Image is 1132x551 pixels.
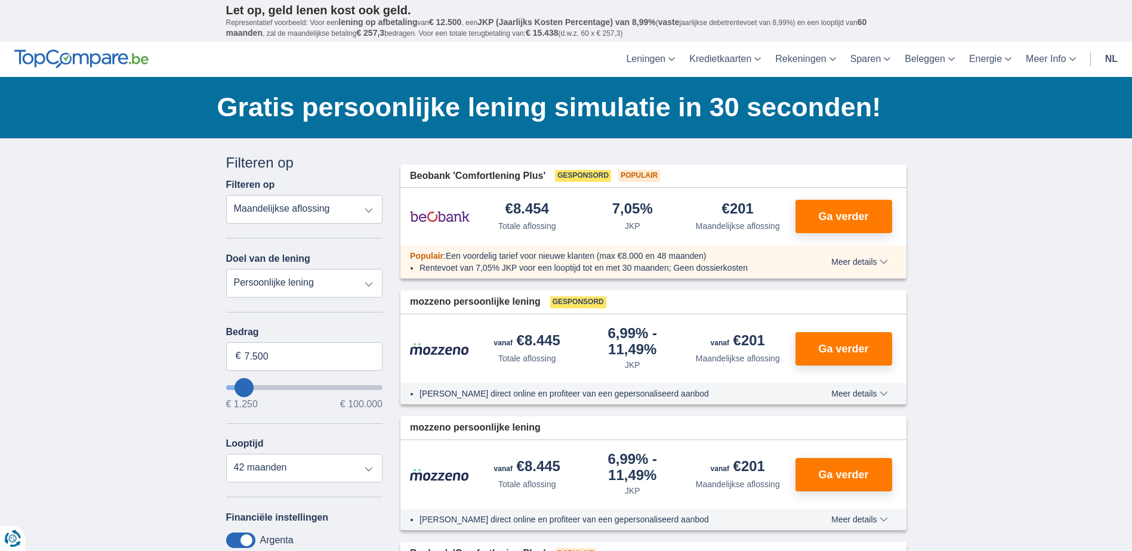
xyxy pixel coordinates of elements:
[831,515,887,524] span: Meer details
[410,295,541,309] span: mozzeno persoonlijke lening
[711,333,765,350] div: €201
[550,296,606,308] span: Gesponsord
[340,400,383,409] span: € 100.000
[410,169,545,183] span: Beobank 'Comfortlening Plus'
[625,359,640,371] div: JKP
[477,17,656,27] span: JKP (Jaarlijks Kosten Percentage) van 8,99%
[822,515,896,524] button: Meer details
[226,253,310,264] label: Doel van de lening
[822,257,896,267] button: Meer details
[429,17,462,27] span: € 12.500
[658,17,680,27] span: vaste
[625,220,640,232] div: JKP
[338,17,417,27] span: lening op afbetaling
[612,202,653,218] div: 7,05%
[768,42,843,77] a: Rekeningen
[446,251,707,261] span: Een voordelig tarief voor nieuwe klanten (max €8.000 en 48 maanden)
[226,17,867,38] span: 60 maanden
[226,512,329,523] label: Financiële instellingen
[1098,42,1125,77] a: nl
[1019,42,1083,77] a: Meer Info
[818,343,868,354] span: Ga verder
[420,262,788,274] li: Rentevoet van 7,05% JKP voor een looptijd tot en met 30 maanden; Geen dossierkosten
[410,251,443,261] span: Populair
[555,170,611,182] span: Gesponsord
[696,478,780,490] div: Maandelijkse aflossing
[410,202,470,231] img: product.pl.alt Beobank
[897,42,962,77] a: Beleggen
[410,468,470,481] img: product.pl.alt Mozzeno
[585,326,681,357] div: 6,99%
[682,42,768,77] a: Kredietkaarten
[696,220,780,232] div: Maandelijkse aflossing
[226,385,383,390] input: wantToBorrow
[619,42,682,77] a: Leningen
[711,459,765,476] div: €201
[822,389,896,398] button: Meer details
[236,349,241,363] span: €
[618,170,660,182] span: Populair
[498,220,556,232] div: Totale aflossing
[843,42,898,77] a: Sparen
[818,211,868,222] span: Ga verder
[526,28,559,38] span: € 15.438
[795,200,892,233] button: Ga verder
[498,352,556,364] div: Totale aflossing
[217,89,906,126] h1: Gratis persoonlijke lening simulatie in 30 seconden!
[494,333,560,350] div: €8.445
[226,179,275,190] label: Filteren op
[795,332,892,366] button: Ga verder
[625,485,640,497] div: JKP
[14,49,149,69] img: TopCompare
[356,28,384,38] span: € 257,3
[410,342,470,355] img: product.pl.alt Mozzeno
[226,3,906,17] p: Let op, geld lenen kost ook geld.
[722,202,754,218] div: €201
[226,327,383,338] label: Bedrag
[410,421,541,435] span: mozzeno persoonlijke lening
[400,250,797,262] div: :
[226,153,383,173] div: Filteren op
[818,469,868,480] span: Ga verder
[831,389,887,398] span: Meer details
[962,42,1019,77] a: Energie
[226,438,264,449] label: Looptijd
[831,258,887,266] span: Meer details
[585,452,681,482] div: 6,99%
[420,513,788,525] li: [PERSON_NAME] direct online en profiteer van een gepersonaliseerd aanbod
[498,478,556,490] div: Totale aflossing
[260,535,294,546] label: Argenta
[226,400,258,409] span: € 1.250
[505,202,549,218] div: €8.454
[696,352,780,364] div: Maandelijkse aflossing
[420,388,788,400] li: [PERSON_NAME] direct online en profiteer van een gepersonaliseerd aanbod
[795,458,892,491] button: Ga verder
[494,459,560,476] div: €8.445
[226,17,906,39] p: Representatief voorbeeld: Voor een van , een ( jaarlijkse debetrentevoet van 8,99%) en een loopti...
